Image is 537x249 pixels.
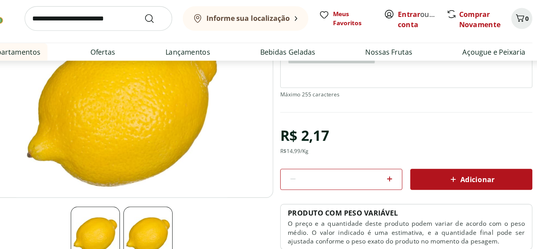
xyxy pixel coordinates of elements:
[66,11,198,33] input: search
[207,11,320,33] button: Informe sua localização
[454,14,491,32] a: Comprar Novamente
[173,17,191,27] button: Submit Search
[501,13,520,31] button: Carrinho
[342,14,378,30] span: Meus Favoritos
[411,157,520,175] button: Adicionar
[400,14,443,32] a: Criar conta
[107,190,151,234] img: Principal
[371,47,413,57] a: Nossas Frutas
[400,13,435,32] span: ou
[514,18,517,26] span: 0
[23,42,80,61] span: Departamentos
[191,47,232,57] a: Lançamentos
[277,47,326,57] a: Bebidas Geladas
[125,47,147,57] a: Ofertas
[301,192,400,200] p: PRODUTO COM PESO VARIÁVEL
[228,17,303,26] b: Informe sua localização
[445,161,486,171] span: Adicionar
[23,42,33,61] button: Menu
[17,9,56,33] img: Hortifruti
[400,14,420,22] a: Entrar
[154,190,198,234] img: Principal
[294,116,338,138] div: R$ 2,17
[458,47,514,57] a: Açougue e Peixaria
[329,14,378,30] a: Meus Favoritos
[294,138,320,144] div: R$ 14,99 /Kg
[301,202,513,225] p: O preço e a quantidade deste produto podem variar de acordo com o peso médio. O valor indicado é ...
